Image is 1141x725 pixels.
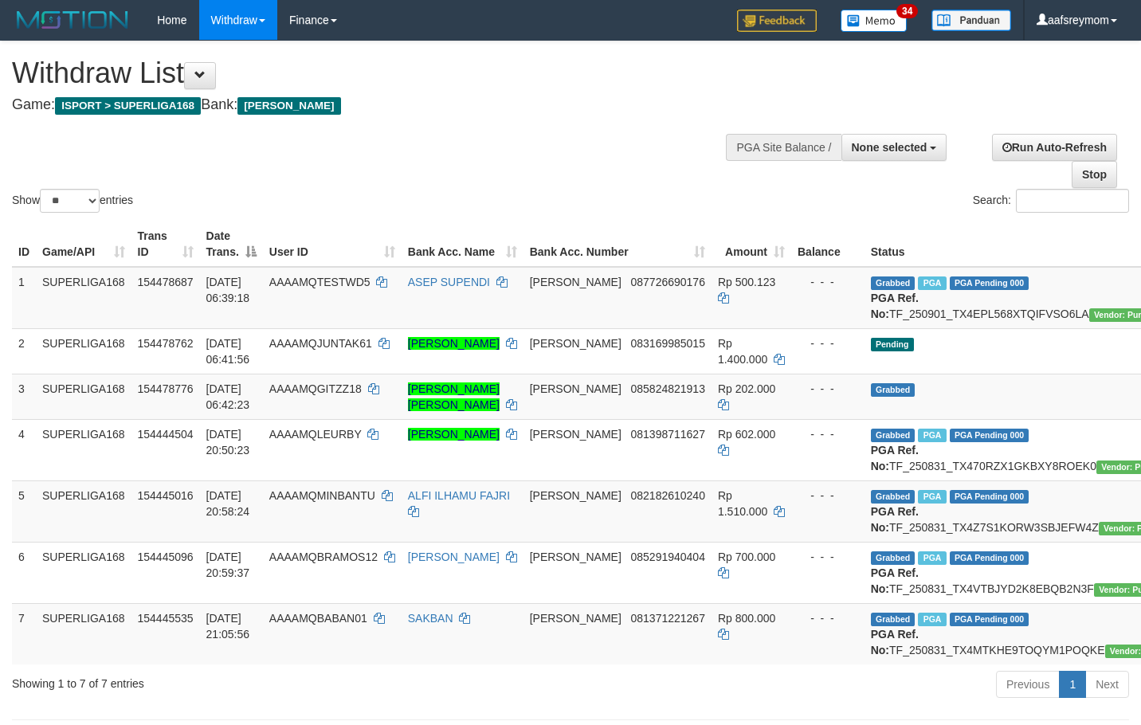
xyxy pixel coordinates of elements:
[950,429,1029,442] span: PGA Pending
[996,671,1060,698] a: Previous
[798,381,858,397] div: - - -
[791,221,865,267] th: Balance
[798,610,858,626] div: - - -
[408,489,510,502] a: ALFI ILHAMU FAJRI
[269,551,378,563] span: AAAAMQBRAMOS12
[852,141,927,154] span: None selected
[950,551,1029,565] span: PGA Pending
[931,10,1011,31] img: panduan.png
[206,382,250,411] span: [DATE] 06:42:23
[631,428,705,441] span: Copy 081398711627 to clipboard
[269,428,362,441] span: AAAAMQLEURBY
[138,337,194,350] span: 154478762
[269,489,375,502] span: AAAAMQMINBANTU
[712,221,791,267] th: Amount: activate to sort column ascending
[12,97,745,113] h4: Game: Bank:
[12,374,36,419] td: 3
[1059,671,1086,698] a: 1
[950,490,1029,504] span: PGA Pending
[726,134,841,161] div: PGA Site Balance /
[12,221,36,267] th: ID
[36,328,131,374] td: SUPERLIGA168
[718,382,775,395] span: Rp 202.000
[269,337,372,350] span: AAAAMQJUNTAK61
[871,628,919,656] b: PGA Ref. No:
[718,612,775,625] span: Rp 800.000
[138,489,194,502] span: 154445016
[138,428,194,441] span: 154444504
[131,221,200,267] th: Trans ID: activate to sort column ascending
[718,428,775,441] span: Rp 602.000
[237,97,340,115] span: [PERSON_NAME]
[12,57,745,89] h1: Withdraw List
[631,337,705,350] span: Copy 083169985015 to clipboard
[36,419,131,480] td: SUPERLIGA168
[12,480,36,542] td: 5
[918,551,946,565] span: Marked by aafheankoy
[871,613,916,626] span: Grabbed
[918,613,946,626] span: Marked by aafheankoy
[138,382,194,395] span: 154478776
[950,613,1029,626] span: PGA Pending
[631,612,705,625] span: Copy 081371221267 to clipboard
[408,612,453,625] a: SAKBAN
[798,274,858,290] div: - - -
[200,221,263,267] th: Date Trans.: activate to sort column descending
[871,505,919,534] b: PGA Ref. No:
[871,551,916,565] span: Grabbed
[138,612,194,625] span: 154445535
[871,338,914,351] span: Pending
[530,551,621,563] span: [PERSON_NAME]
[12,603,36,664] td: 7
[36,480,131,542] td: SUPERLIGA168
[206,489,250,518] span: [DATE] 20:58:24
[1016,189,1129,213] input: Search:
[737,10,817,32] img: Feedback.jpg
[36,221,131,267] th: Game/API: activate to sort column ascending
[402,221,523,267] th: Bank Acc. Name: activate to sort column ascending
[36,603,131,664] td: SUPERLIGA168
[530,489,621,502] span: [PERSON_NAME]
[631,551,705,563] span: Copy 085291940404 to clipboard
[718,276,775,288] span: Rp 500.123
[408,428,500,441] a: [PERSON_NAME]
[12,669,464,692] div: Showing 1 to 7 of 7 entries
[871,444,919,472] b: PGA Ref. No:
[798,549,858,565] div: - - -
[1072,161,1117,188] a: Stop
[36,542,131,603] td: SUPERLIGA168
[206,276,250,304] span: [DATE] 06:39:18
[918,490,946,504] span: Marked by aafheankoy
[530,276,621,288] span: [PERSON_NAME]
[263,221,402,267] th: User ID: activate to sort column ascending
[918,429,946,442] span: Marked by aafounsreynich
[631,276,705,288] span: Copy 087726690176 to clipboard
[206,428,250,457] span: [DATE] 20:50:23
[523,221,712,267] th: Bank Acc. Number: activate to sort column ascending
[530,428,621,441] span: [PERSON_NAME]
[12,419,36,480] td: 4
[871,292,919,320] b: PGA Ref. No:
[871,490,916,504] span: Grabbed
[631,489,705,502] span: Copy 082182610240 to clipboard
[718,489,767,518] span: Rp 1.510.000
[871,383,916,397] span: Grabbed
[718,551,775,563] span: Rp 700.000
[841,10,908,32] img: Button%20Memo.svg
[408,382,500,411] a: [PERSON_NAME] [PERSON_NAME]
[841,134,947,161] button: None selected
[631,382,705,395] span: Copy 085824821913 to clipboard
[408,337,500,350] a: [PERSON_NAME]
[55,97,201,115] span: ISPORT > SUPERLIGA168
[206,551,250,579] span: [DATE] 20:59:37
[871,276,916,290] span: Grabbed
[40,189,100,213] select: Showentries
[138,551,194,563] span: 154445096
[896,4,918,18] span: 34
[36,374,131,419] td: SUPERLIGA168
[269,276,371,288] span: AAAAMQTESTWD5
[992,134,1117,161] a: Run Auto-Refresh
[1085,671,1129,698] a: Next
[530,382,621,395] span: [PERSON_NAME]
[206,337,250,366] span: [DATE] 06:41:56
